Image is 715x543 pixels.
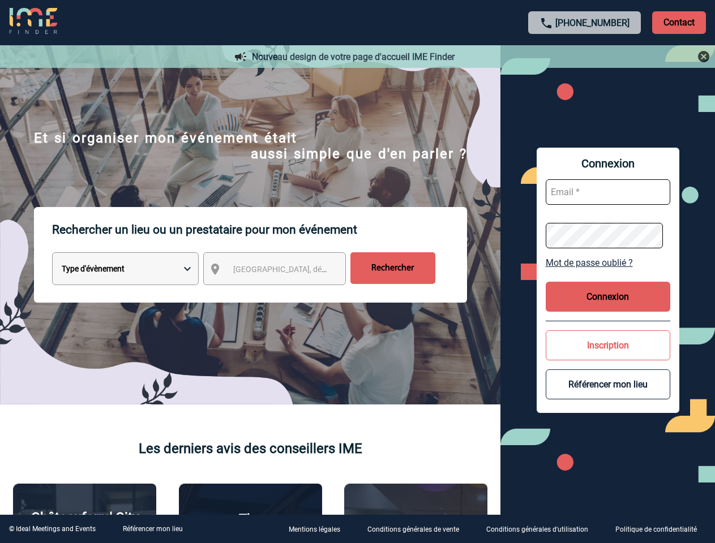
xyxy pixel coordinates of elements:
a: Conditions générales de vente [358,524,477,535]
a: Conditions générales d'utilisation [477,524,606,535]
div: © Ideal Meetings and Events [9,525,96,533]
p: Mentions légales [289,526,340,534]
a: Politique de confidentialité [606,524,715,535]
a: Référencer mon lieu [123,525,183,533]
p: Politique de confidentialité [615,526,697,534]
a: Mentions légales [280,524,358,535]
p: Conditions générales d'utilisation [486,526,588,534]
p: Contact [652,11,706,34]
p: Conditions générales de vente [367,526,459,534]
